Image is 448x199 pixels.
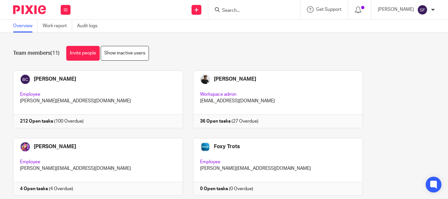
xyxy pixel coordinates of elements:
p: [PERSON_NAME] [378,6,414,13]
a: Invite people [66,46,100,61]
img: Pixie [13,5,46,14]
a: Audit logs [77,20,102,32]
span: (11) [51,50,60,56]
a: Work report [43,20,72,32]
a: Show inactive users [101,46,149,61]
input: Search [221,8,280,14]
a: Overview [13,20,38,32]
img: svg%3E [417,5,428,15]
span: Get Support [316,7,341,12]
h1: Team members [13,50,60,57]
